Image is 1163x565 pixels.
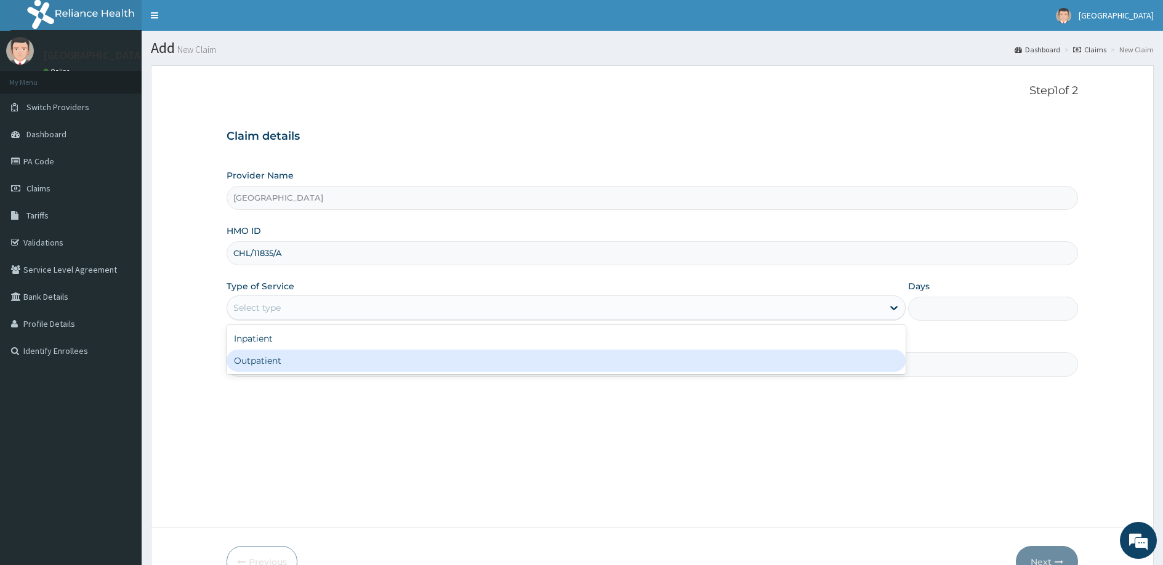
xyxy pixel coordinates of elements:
[1079,10,1154,21] span: [GEOGRAPHIC_DATA]
[1015,44,1060,55] a: Dashboard
[227,169,294,182] label: Provider Name
[64,69,207,85] div: Chat with us now
[202,6,231,36] div: Minimize live chat window
[23,62,50,92] img: d_794563401_company_1708531726252_794563401
[26,102,89,113] span: Switch Providers
[227,84,1078,98] p: Step 1 of 2
[175,45,216,54] small: New Claim
[71,155,170,279] span: We're online!
[233,302,281,314] div: Select type
[1073,44,1106,55] a: Claims
[6,37,34,65] img: User Image
[43,50,145,61] p: [GEOGRAPHIC_DATA]
[227,241,1078,265] input: Enter HMO ID
[1108,44,1154,55] li: New Claim
[227,350,906,372] div: Outpatient
[26,210,49,221] span: Tariffs
[1056,8,1071,23] img: User Image
[26,183,50,194] span: Claims
[227,225,261,237] label: HMO ID
[227,327,906,350] div: Inpatient
[908,280,930,292] label: Days
[26,129,66,140] span: Dashboard
[43,67,73,76] a: Online
[227,280,294,292] label: Type of Service
[227,130,1078,143] h3: Claim details
[6,336,235,379] textarea: Type your message and hit 'Enter'
[151,40,1154,56] h1: Add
